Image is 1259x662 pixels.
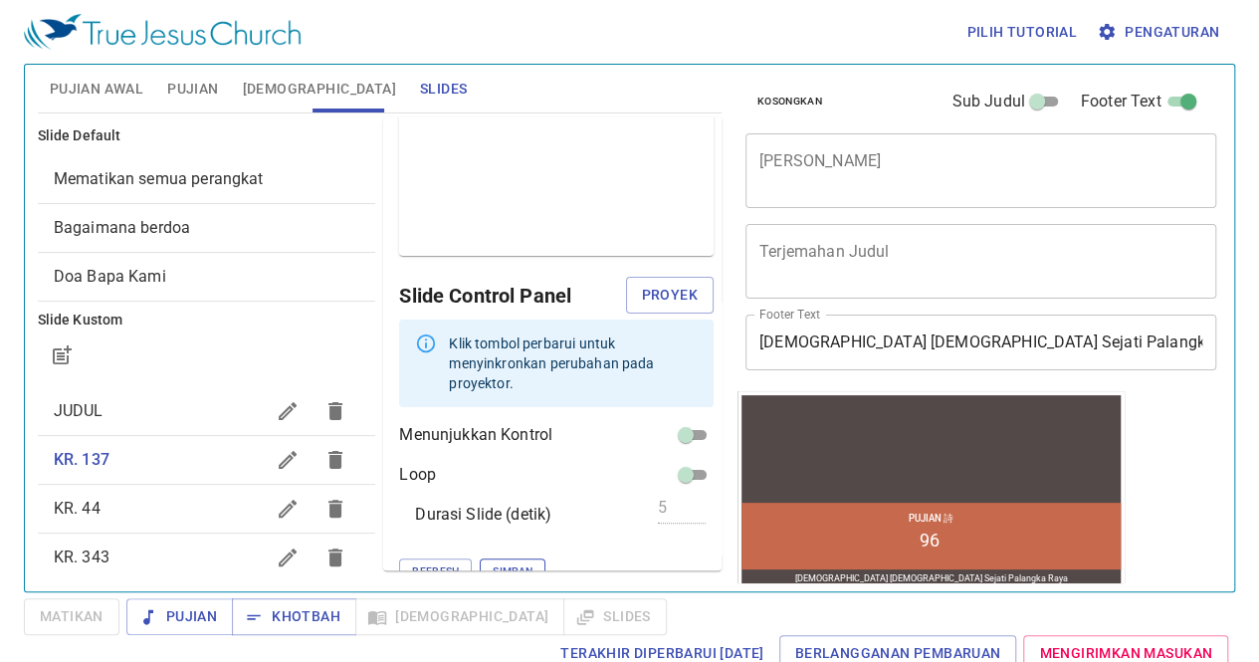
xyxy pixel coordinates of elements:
[38,310,376,331] h6: Slide Kustom
[54,218,190,237] span: [object Object]
[745,90,834,113] button: Kosongkan
[415,503,551,527] p: Durasi Slide (detik)
[54,450,109,469] span: KR. 137
[493,562,532,580] span: Simpan
[399,463,436,487] p: Loop
[38,155,376,203] div: Mematikan semua perangkat
[54,499,101,518] span: KR. 44
[38,387,376,435] div: JUDUL
[24,14,301,50] img: True Jesus Church
[38,436,376,484] div: KR. 137
[951,90,1024,113] span: Sub Judul
[167,77,218,102] span: Pujian
[399,558,472,584] button: Refresh
[54,267,166,286] span: [object Object]
[38,204,376,252] div: Bagaimana berdoa
[54,548,109,566] span: KR. 343
[737,391,1125,590] iframe: from-child
[38,125,376,147] h6: Slide Default
[54,169,264,188] span: [object Object]
[243,77,396,102] span: [DEMOGRAPHIC_DATA]
[958,14,1085,51] button: Pilih tutorial
[399,280,625,312] h6: Slide Control Panel
[50,77,143,102] span: Pujian Awal
[757,93,822,110] span: Kosongkan
[232,598,356,635] button: Khotbah
[412,562,459,580] span: Refresh
[126,598,233,635] button: Pujian
[38,485,376,533] div: KR. 44
[420,77,467,102] span: Slides
[966,20,1077,45] span: Pilih tutorial
[1081,90,1161,113] span: Footer Text
[142,604,217,629] span: Pujian
[480,558,545,584] button: Simpan
[1101,20,1219,45] span: Pengaturan
[449,326,698,401] div: Klik tombol perbarui untuk menyinkronkan perubahan pada proyektor.
[1093,14,1227,51] button: Pengaturan
[38,534,376,581] div: KR. 343
[248,604,340,629] span: Khotbah
[54,401,104,420] span: JUDUL
[399,423,552,447] p: Menunjukkan Kontrol
[38,253,376,301] div: Doa Bapa Kami
[642,283,698,308] span: Proyek
[626,277,714,314] button: Proyek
